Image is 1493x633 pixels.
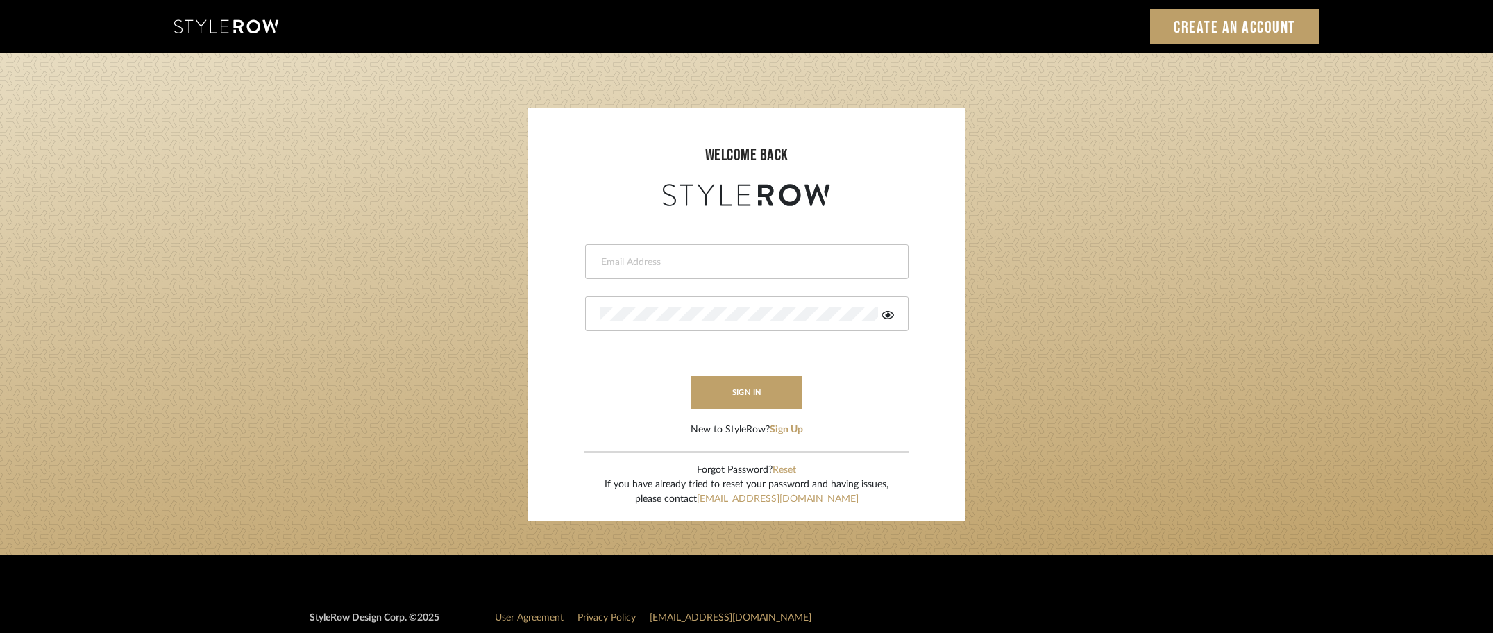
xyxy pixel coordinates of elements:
input: Email Address [600,255,891,269]
button: Sign Up [770,423,803,437]
div: New to StyleRow? [691,423,803,437]
a: Privacy Policy [577,613,636,623]
a: [EMAIL_ADDRESS][DOMAIN_NAME] [650,613,811,623]
div: If you have already tried to reset your password and having issues, please contact [605,478,888,507]
button: sign in [691,376,802,409]
a: User Agreement [495,613,564,623]
a: [EMAIL_ADDRESS][DOMAIN_NAME] [697,494,859,504]
div: welcome back [542,143,952,168]
div: Forgot Password? [605,463,888,478]
a: Create an Account [1150,9,1319,44]
button: Reset [773,463,796,478]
